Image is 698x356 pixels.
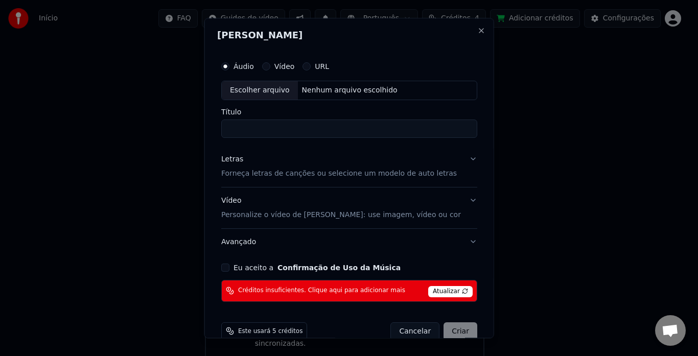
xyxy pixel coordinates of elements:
div: Vídeo [221,196,461,220]
label: Eu aceito a [234,264,401,271]
button: Eu aceito a [277,264,401,271]
p: Forneça letras de canções ou selecione um modelo de auto letras [221,169,457,179]
label: Título [221,108,477,115]
span: Atualizar [428,286,473,297]
button: VídeoPersonalize o vídeo de [PERSON_NAME]: use imagem, vídeo ou cor [221,187,477,228]
label: Áudio [234,63,254,70]
h2: [PERSON_NAME] [217,31,481,40]
div: Escolher arquivo [222,81,298,100]
label: Vídeo [274,63,294,70]
span: Créditos insuficientes. Clique aqui para adicionar mais [238,287,405,295]
label: URL [315,63,329,70]
button: Cancelar [390,322,439,341]
button: Avançado [221,229,477,255]
div: Letras [221,154,243,164]
div: Nenhum arquivo escolhido [297,85,401,96]
button: LetrasForneça letras de canções ou selecione um modelo de auto letras [221,146,477,187]
p: Personalize o vídeo de [PERSON_NAME]: use imagem, vídeo ou cor [221,210,461,220]
span: Este usará 5 créditos [238,327,303,336]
